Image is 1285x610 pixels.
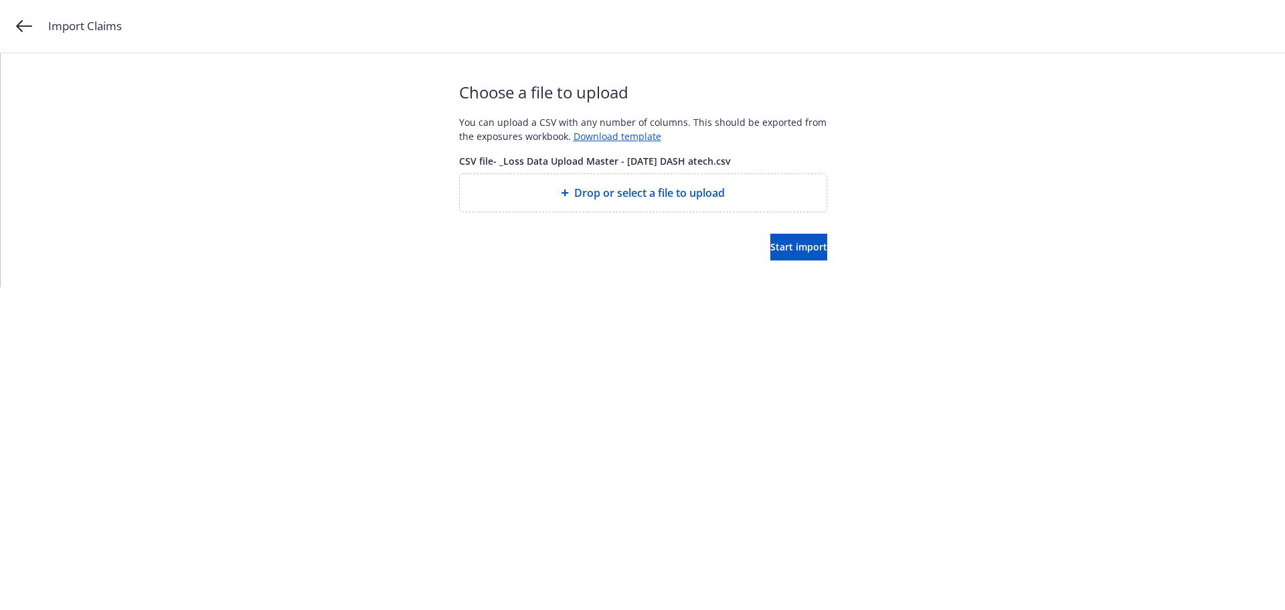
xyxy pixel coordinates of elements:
span: Choose a file to upload [459,80,827,104]
a: Download template [574,130,661,143]
span: Drop or select a file to upload [574,185,725,201]
div: Drop or select a file to upload [459,173,827,212]
span: Start import [770,240,827,253]
div: You can upload a CSV with any number of columns. This should be exported from the exposures workb... [459,115,827,143]
span: CSV file - _Loss Data Upload Master - [DATE] DASH atech.csv [459,154,827,168]
button: Start import [770,234,827,260]
span: Import Claims [48,17,122,35]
